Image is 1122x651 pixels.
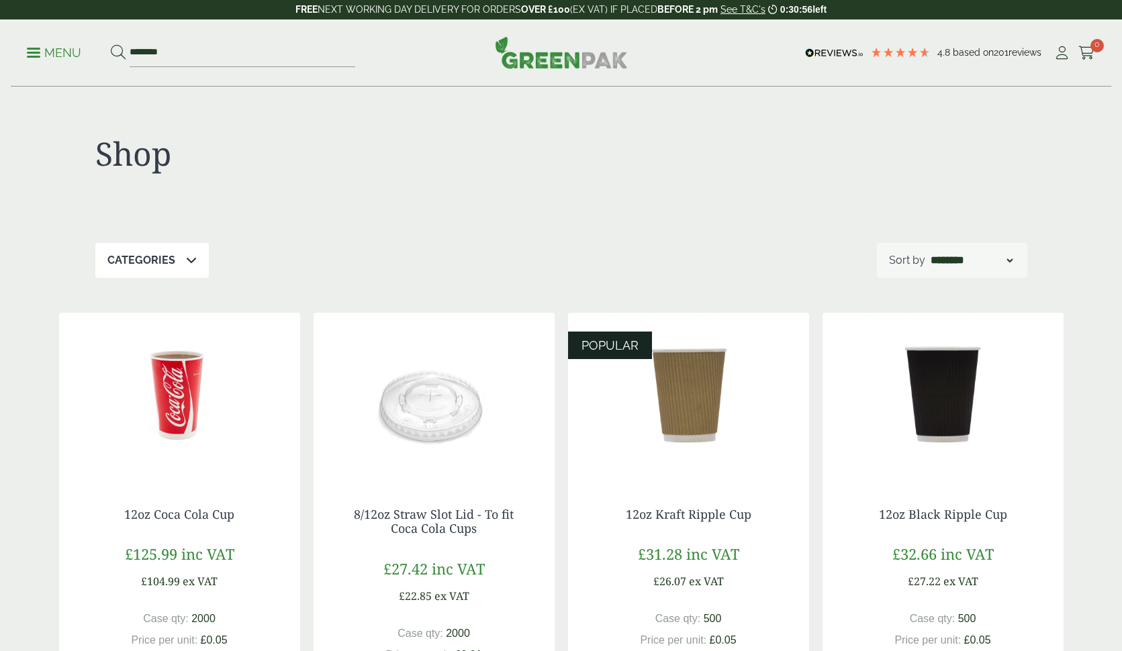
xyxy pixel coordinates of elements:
span: £125.99 [125,544,177,564]
span: inc VAT [941,544,994,564]
span: £0.05 [201,634,228,646]
span: POPULAR [581,338,639,352]
a: 12oz Black Ripple Cup [879,506,1007,522]
strong: FREE [295,4,318,15]
span: £27.42 [383,558,428,579]
span: Case qty: [655,613,701,624]
span: £22.85 [399,589,432,603]
span: 500 [704,613,722,624]
span: £104.99 [141,574,180,589]
span: inc VAT [686,544,739,564]
strong: BEFORE 2 pm [657,4,718,15]
i: Cart [1078,46,1095,60]
img: GreenPak Supplies [495,36,628,68]
span: 2000 [446,628,470,639]
span: ex VAT [943,574,978,589]
span: Case qty: [143,613,189,624]
p: Menu [27,45,81,61]
span: Price per unit: [640,634,706,646]
span: Based on [953,47,994,58]
a: 8/12oz Straw Slot Lid - To fit Coca Cola Cups [354,506,514,537]
span: £26.07 [653,574,686,589]
span: 500 [958,613,976,624]
a: Menu [27,45,81,58]
span: 0:30:56 [780,4,812,15]
img: REVIEWS.io [805,48,863,58]
strong: OVER £100 [521,4,570,15]
div: 4.79 Stars [870,46,931,58]
span: £31.28 [638,544,682,564]
a: 12oz Kraft Ripple Cup [626,506,751,522]
a: See T&C's [720,4,765,15]
h1: Shop [95,134,561,173]
span: ex VAT [434,589,469,603]
span: Case qty: [398,628,443,639]
img: 12oz Kraft Ripple Cup-0 [568,313,809,481]
span: £0.05 [964,634,991,646]
a: 0 [1078,43,1095,63]
span: 2000 [191,613,216,624]
i: My Account [1054,46,1070,60]
span: 0 [1090,39,1104,52]
span: 201 [994,47,1009,58]
img: 12oz Coca Cola Cup with coke [59,313,300,481]
span: left [812,4,827,15]
p: Categories [107,252,175,268]
span: Case qty: [910,613,955,624]
img: 12oz Black Ripple Cup-0 [823,313,1064,481]
select: Shop order [928,252,1015,268]
a: 12oz Coca Cola Cup [124,506,234,522]
span: inc VAT [432,558,485,579]
span: ex VAT [689,574,724,589]
span: inc VAT [181,544,234,564]
img: 12oz straw slot coke cup lid [314,313,555,481]
span: 4.8 [937,47,953,58]
span: £32.66 [892,544,937,564]
span: reviews [1009,47,1041,58]
span: £0.05 [710,634,737,646]
span: ex VAT [183,574,218,589]
span: Price per unit: [894,634,961,646]
span: £27.22 [908,574,941,589]
span: Price per unit: [131,634,197,646]
p: Sort by [889,252,925,268]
